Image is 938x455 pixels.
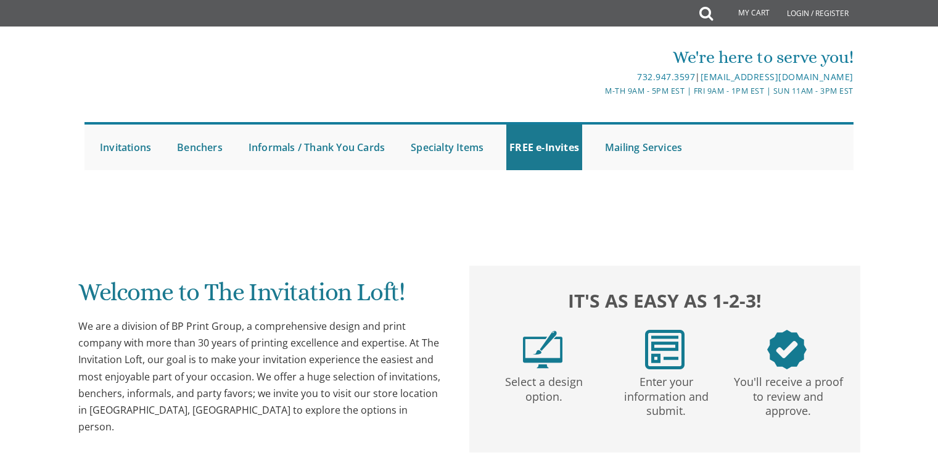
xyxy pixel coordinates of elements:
div: M-Th 9am - 5pm EST | Fri 9am - 1pm EST | Sun 11am - 3pm EST [342,84,854,97]
a: Specialty Items [408,125,487,170]
img: step3.png [767,330,807,369]
a: My Cart [712,1,778,26]
h2: It's as easy as 1-2-3! [482,287,848,314]
a: FREE e-Invites [506,125,582,170]
a: [EMAIL_ADDRESS][DOMAIN_NAME] [701,71,854,83]
a: Invitations [97,125,154,170]
a: Benchers [174,125,226,170]
img: step1.png [523,330,562,369]
p: Enter your information and submit. [607,369,725,419]
p: You'll receive a proof to review and approve. [730,369,847,419]
div: | [342,70,854,84]
img: step2.png [645,330,685,369]
h1: Welcome to The Invitation Loft! [78,279,445,315]
div: We're here to serve you! [342,45,854,70]
div: We are a division of BP Print Group, a comprehensive design and print company with more than 30 y... [78,318,445,435]
p: Select a design option. [485,369,603,404]
a: Mailing Services [602,125,685,170]
a: 732.947.3597 [637,71,695,83]
a: Informals / Thank You Cards [245,125,388,170]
